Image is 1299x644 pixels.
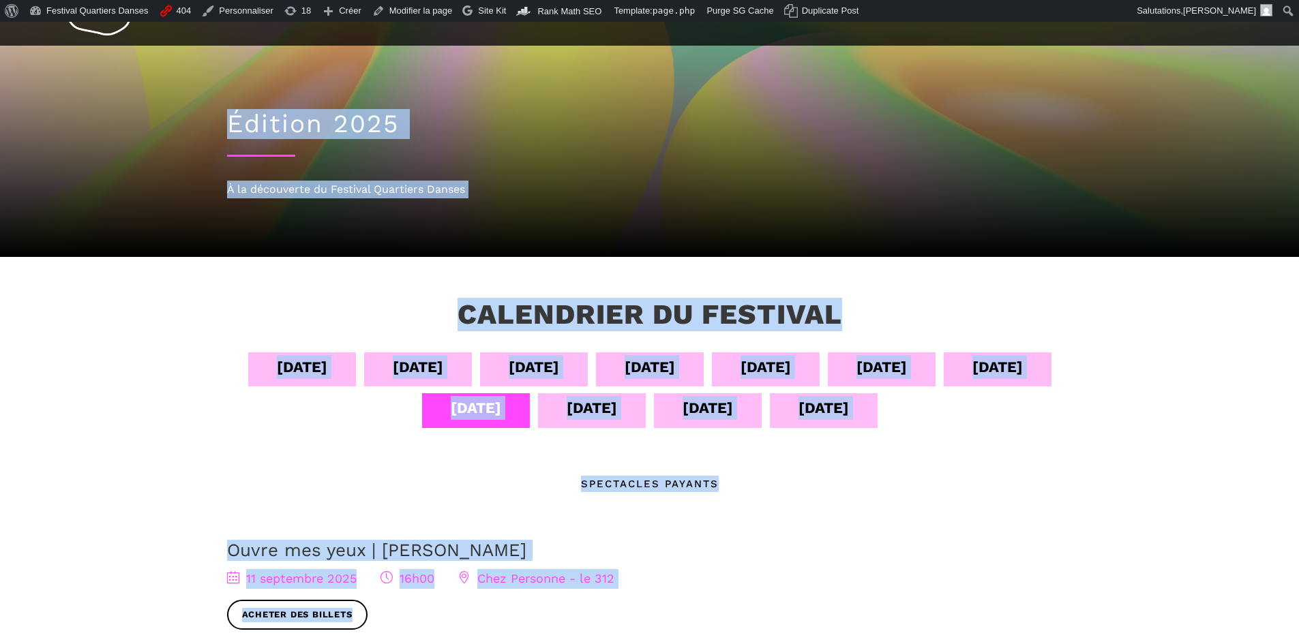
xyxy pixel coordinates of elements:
[683,396,733,420] div: [DATE]
[653,5,696,16] span: page.php
[227,181,1073,198] div: À la découverte du Festival Quartiers Danses
[458,571,614,585] span: Chez Personne - le 312
[451,396,501,420] div: [DATE]
[581,476,719,492] div: Spectacles Payants
[478,5,506,16] span: Site Kit
[1183,5,1256,16] span: [PERSON_NAME]
[380,571,434,585] span: 16h00
[227,540,526,560] a: Ouvre mes yeux | [PERSON_NAME]
[458,298,842,332] h3: Calendrier du festival
[537,6,601,16] span: Rank Math SEO
[277,355,327,379] div: [DATE]
[509,355,559,379] div: [DATE]
[567,396,617,420] div: [DATE]
[625,355,675,379] div: [DATE]
[393,355,443,379] div: [DATE]
[798,396,849,420] div: [DATE]
[227,109,1073,139] h1: Édition 2025
[741,355,791,379] div: [DATE]
[227,600,368,630] a: Acheter des billets
[227,571,357,585] span: 11 septembre 2025
[856,355,907,379] div: [DATE]
[972,355,1023,379] div: [DATE]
